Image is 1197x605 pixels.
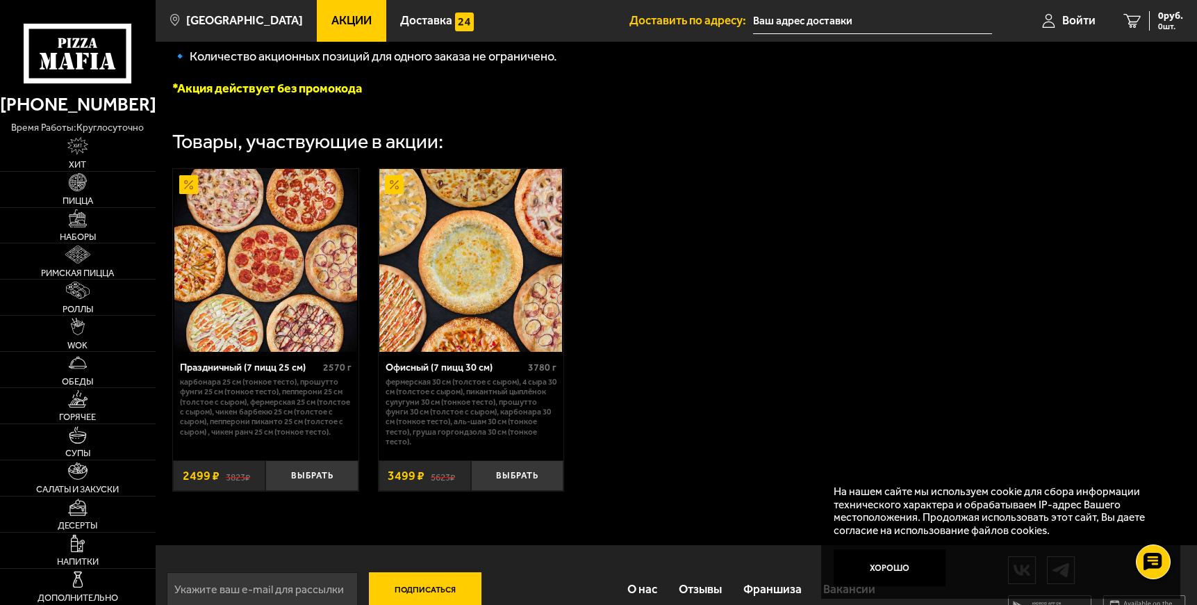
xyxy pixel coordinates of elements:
span: 3499 ₽ [388,468,424,483]
span: 3780 г [528,362,556,373]
button: Выбрать [471,460,563,491]
s: 5623 ₽ [431,469,455,482]
font: *Акция действует без промокода [172,81,362,96]
img: Акционный [385,175,404,194]
p: Фермерская 30 см (толстое с сыром), 4 сыра 30 см (толстое с сыром), Пикантный цыплёнок сулугуни 3... [386,377,557,447]
span: WOK [67,341,88,350]
span: 0 руб. [1158,11,1183,21]
a: АкционныйОфисный (7 пицц 30 см) [379,169,564,352]
span: Обеды [62,377,93,386]
span: Горячее [59,412,96,421]
span: Хит [69,160,86,169]
span: Дополнительно [38,593,118,602]
s: 3823 ₽ [226,469,250,482]
span: Десерты [58,521,97,530]
span: 2499 ₽ [183,468,220,483]
span: Наборы [60,232,96,241]
input: Ваш адрес доставки [753,8,993,34]
span: Римская пицца [41,268,114,277]
img: Акционный [179,175,198,194]
span: 2570 г [323,362,352,373]
button: Выбрать [265,460,358,491]
div: Праздничный (7 пицц 25 см) [180,362,320,373]
a: АкционныйПраздничный (7 пицц 25 см) [173,169,358,352]
span: Доставка [400,15,452,26]
span: 🔹 Количество акционных позиций для одного заказа не ограничено. [172,49,557,64]
span: Акции [331,15,372,26]
div: Офисный (7 пицц 30 см) [386,362,525,373]
div: Товары, участвующие в акции: [172,131,443,152]
span: Салаты и закуски [36,485,119,494]
span: 0 шт. [1158,22,1183,31]
span: Роллы [63,305,93,314]
p: На нашем сайте мы используем cookie для сбора информации технического характера и обрабатываем IP... [834,485,1159,537]
button: Хорошо [834,549,946,587]
span: Напитки [57,557,99,566]
img: Офисный (7 пицц 30 см) [379,169,562,352]
img: Праздничный (7 пицц 25 см) [174,169,357,352]
span: [GEOGRAPHIC_DATA] [186,15,303,26]
span: Доставить по адресу: [629,15,753,26]
span: Пицца [63,196,93,205]
span: Войти [1062,15,1096,26]
img: 15daf4d41897b9f0e9f617042186c801.svg [455,13,474,31]
span: Супы [65,449,90,458]
p: Карбонара 25 см (тонкое тесто), Прошутто Фунги 25 см (тонкое тесто), Пепперони 25 см (толстое с с... [180,377,352,437]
